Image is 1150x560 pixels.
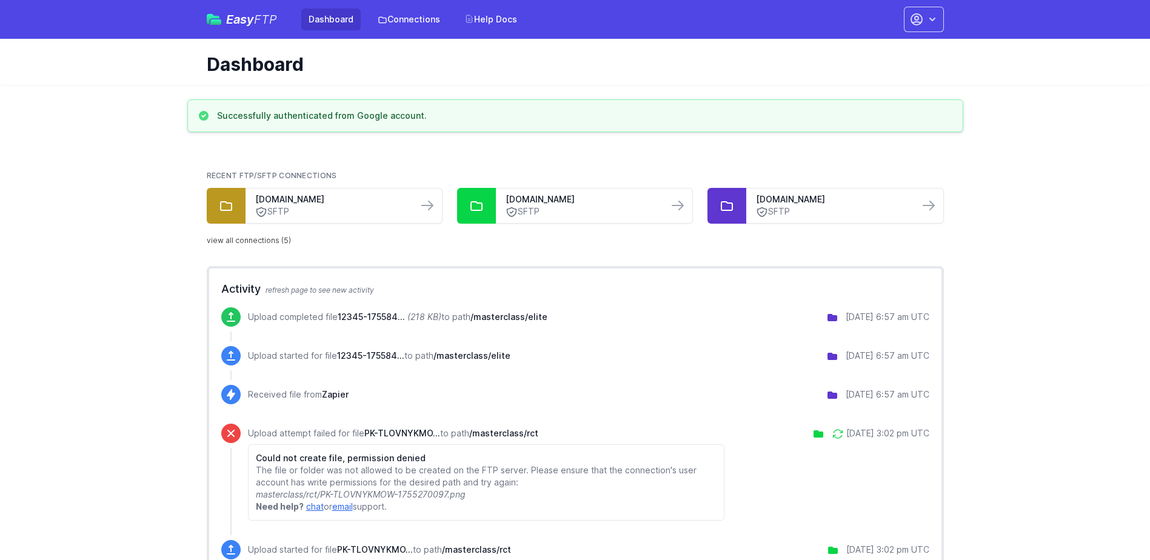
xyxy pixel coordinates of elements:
a: Connections [370,8,447,30]
span: /masterclass/elite [433,350,510,361]
p: Upload started for file to path [248,350,510,362]
a: view all connections (5) [207,236,291,245]
h6: Could not create file, permission denied [256,452,717,464]
span: PK-TLOVNYKMOW-1755270097.png [364,428,440,438]
span: /masterclass/rct [442,544,511,555]
i: masterclass/rct/PK-TLOVNYKMOW-1755270097.png [256,489,466,499]
h2: Activity [221,281,929,298]
h3: Successfully authenticated from Google account. [217,110,427,122]
a: EasyFTP [207,13,277,25]
p: Upload started for file to path [248,544,511,556]
span: 12345-1755845662.png [338,312,405,322]
p: Upload attempt failed for file to path [248,427,725,439]
a: Help Docs [457,8,524,30]
span: Zapier [322,389,349,399]
a: SFTP [506,205,658,218]
img: easyftp_logo.png [207,14,221,25]
div: [DATE] 6:57 am UTC [846,350,929,362]
span: refresh page to see new activity [266,285,374,295]
strong: Need help? [256,501,304,512]
p: Received file from [248,388,349,401]
a: chat [306,501,324,512]
a: SFTP [255,205,408,218]
span: /masterclass/rct [469,428,538,438]
h1: Dashboard [207,53,934,75]
a: Dashboard [301,8,361,30]
h2: Recent FTP/SFTP Connections [207,171,944,181]
p: The file or folder was not allowed to be created on the FTP server. Please ensure that the connec... [256,464,717,501]
a: [DOMAIN_NAME] [756,193,909,205]
div: [DATE] 3:02 pm UTC [846,427,929,439]
p: or support. [256,501,717,513]
span: /masterclass/elite [470,312,547,322]
span: PK-TLOVNYKMOW-1755270097.png [337,544,413,555]
a: email [332,501,353,512]
div: [DATE] 6:57 am UTC [846,311,929,323]
span: Easy [226,13,277,25]
a: [DOMAIN_NAME] [255,193,408,205]
span: FTP [254,12,277,27]
p: Upload completed file to path [248,311,547,323]
div: [DATE] 6:57 am UTC [846,388,929,401]
a: [DOMAIN_NAME] [506,193,658,205]
div: [DATE] 3:02 pm UTC [846,544,929,556]
i: (218 KB) [407,312,441,322]
a: SFTP [756,205,909,218]
span: 12345-1755845662.png [337,350,404,361]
